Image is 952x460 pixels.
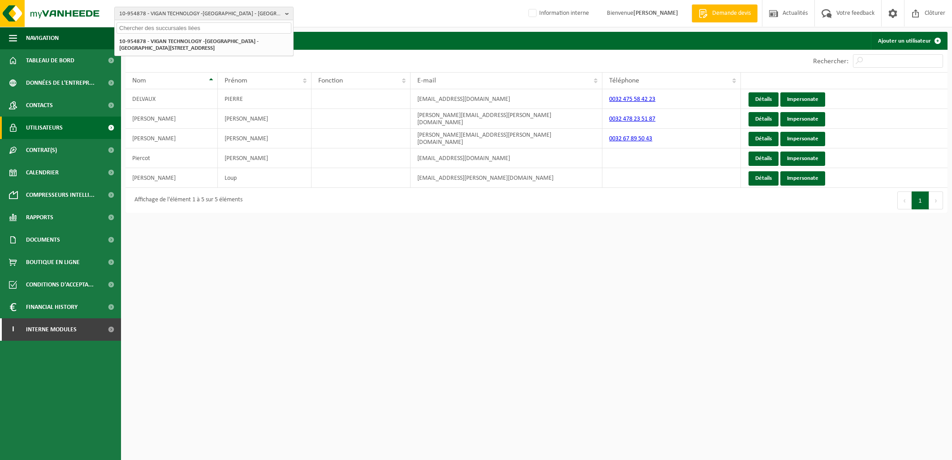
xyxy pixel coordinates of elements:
[411,168,602,188] td: [EMAIL_ADDRESS][PERSON_NAME][DOMAIN_NAME]
[125,89,218,109] td: DELVAUX
[780,92,825,107] a: Impersonate
[26,229,60,251] span: Documents
[119,7,281,21] span: 10-954878 - VIGAN TECHNOLOGY -[GEOGRAPHIC_DATA] - [GEOGRAPHIC_DATA][STREET_ADDRESS]
[114,7,294,20] button: 10-954878 - VIGAN TECHNOLOGY -[GEOGRAPHIC_DATA] - [GEOGRAPHIC_DATA][STREET_ADDRESS]
[26,206,53,229] span: Rapports
[26,318,77,341] span: Interne modules
[26,94,53,117] span: Contacts
[749,171,779,186] a: Détails
[9,318,17,341] span: I
[633,10,678,17] strong: [PERSON_NAME]
[225,77,247,84] span: Prénom
[780,132,825,146] a: Impersonate
[117,22,291,34] input: Chercher des succursales liées
[26,117,63,139] span: Utilisateurs
[218,109,312,129] td: [PERSON_NAME]
[749,152,779,166] a: Détails
[132,77,146,84] span: Nom
[527,7,589,20] label: Information interne
[749,92,779,107] a: Détails
[871,32,947,50] a: Ajouter un utilisateur
[125,109,218,129] td: [PERSON_NAME]
[780,171,825,186] a: Impersonate
[411,148,602,168] td: [EMAIL_ADDRESS][DOMAIN_NAME]
[125,168,218,188] td: [PERSON_NAME]
[710,9,753,18] span: Demande devis
[125,129,218,148] td: [PERSON_NAME]
[26,49,74,72] span: Tableau de bord
[609,135,652,142] a: 0032 67 89 50 43
[411,129,602,148] td: [PERSON_NAME][EMAIL_ADDRESS][PERSON_NAME][DOMAIN_NAME]
[749,132,779,146] a: Détails
[26,296,78,318] span: Financial History
[780,152,825,166] a: Impersonate
[26,184,95,206] span: Compresseurs intelli...
[218,89,312,109] td: PIERRE
[417,77,436,84] span: E-mail
[218,129,312,148] td: [PERSON_NAME]
[26,161,59,184] span: Calendrier
[26,139,57,161] span: Contrat(s)
[609,77,639,84] span: Téléphone
[26,251,80,273] span: Boutique en ligne
[897,191,912,209] button: Previous
[119,39,259,51] strong: 10-954878 - VIGAN TECHNOLOGY -[GEOGRAPHIC_DATA] - [GEOGRAPHIC_DATA][STREET_ADDRESS]
[813,58,848,65] label: Rechercher:
[692,4,757,22] a: Demande devis
[609,96,655,103] a: 0032 475 58 42 23
[218,148,312,168] td: [PERSON_NAME]
[780,112,825,126] a: Impersonate
[125,148,218,168] td: Piercot
[26,27,59,49] span: Navigation
[411,89,602,109] td: [EMAIL_ADDRESS][DOMAIN_NAME]
[609,116,655,122] a: 0032 478 23 51 87
[218,168,312,188] td: Loup
[912,191,929,209] button: 1
[26,273,94,296] span: Conditions d'accepta...
[749,112,779,126] a: Détails
[26,72,95,94] span: Données de l'entrepr...
[130,192,242,208] div: Affichage de l'élément 1 à 5 sur 5 éléments
[929,191,943,209] button: Next
[411,109,602,129] td: [PERSON_NAME][EMAIL_ADDRESS][PERSON_NAME][DOMAIN_NAME]
[318,77,343,84] span: Fonction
